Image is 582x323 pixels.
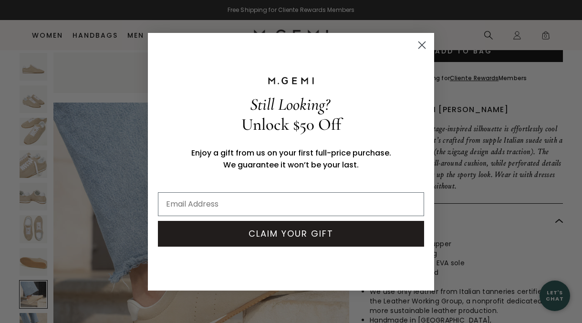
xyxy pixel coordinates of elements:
img: M.GEMI [267,76,315,85]
span: Unlock $50 Off [241,115,341,135]
input: Email Address [158,192,424,216]
span: Enjoy a gift from us on your first full-price purchase. We guarantee it won’t be your last. [191,147,391,170]
button: CLAIM YOUR GIFT [158,221,424,247]
button: Close dialog [414,37,430,53]
span: Still Looking? [250,94,330,115]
